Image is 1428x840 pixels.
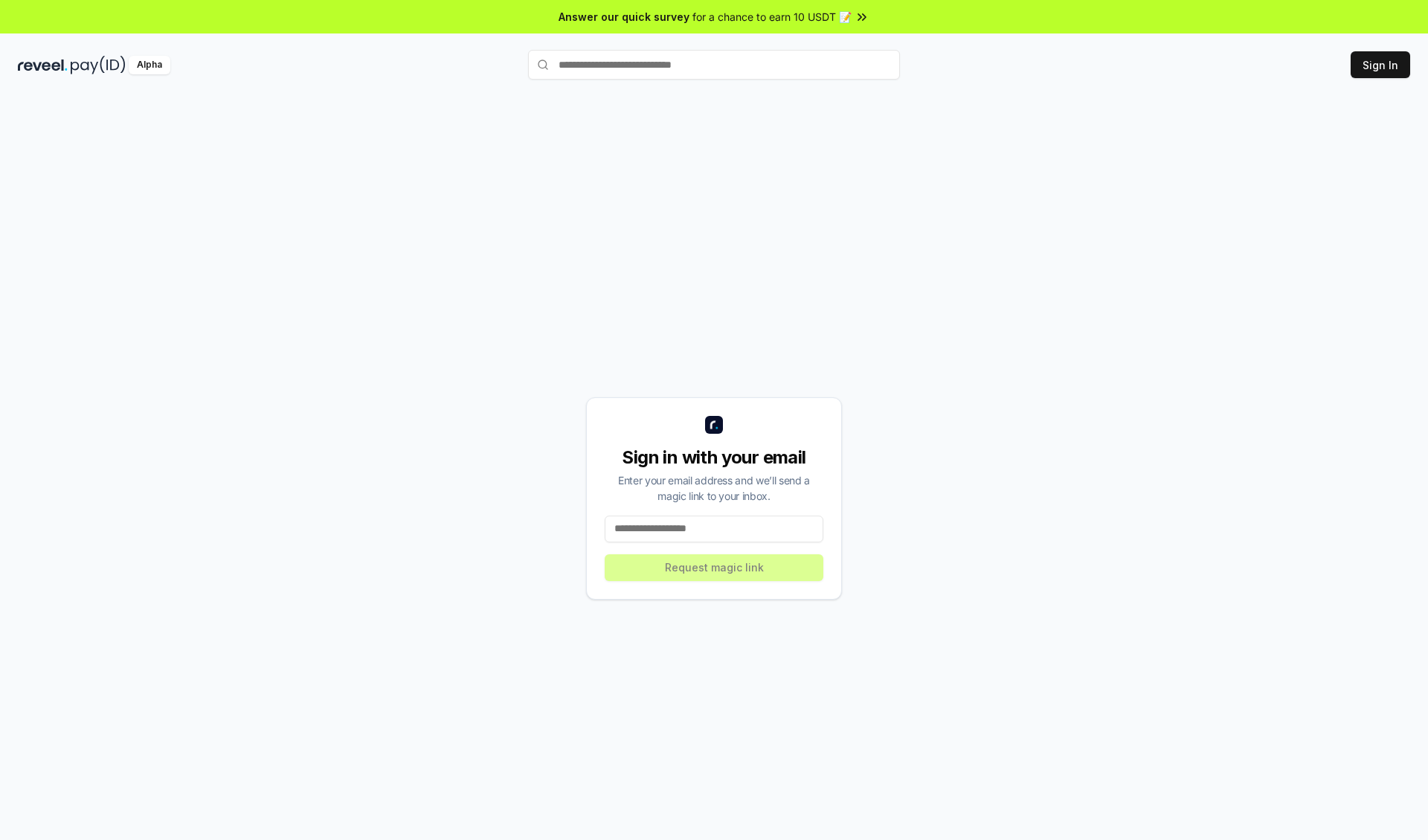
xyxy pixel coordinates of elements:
img: reveel_dark [18,56,68,74]
img: pay_id [71,56,126,74]
button: Sign In [1351,51,1410,78]
span: Answer our quick survey [559,9,689,25]
div: Alpha [129,56,170,74]
div: Enter your email address and we’ll send a magic link to your inbox. [605,472,823,504]
img: logo_small [705,416,723,434]
span: for a chance to earn 10 USDT 📝 [692,9,852,25]
div: Sign in with your email [605,446,823,469]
